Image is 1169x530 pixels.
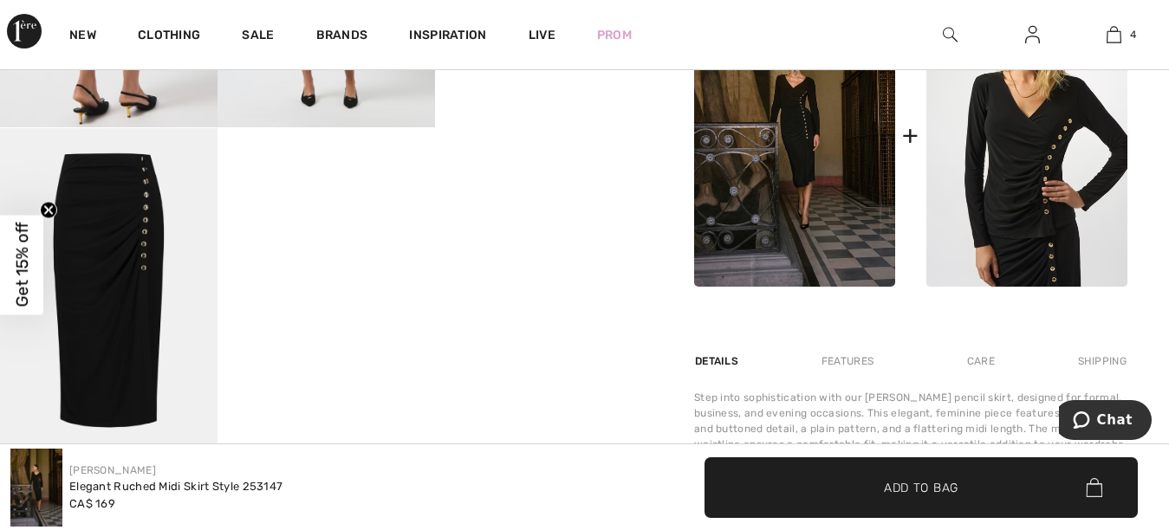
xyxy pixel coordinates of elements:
a: Sign In [1011,24,1054,46]
a: New [69,28,96,46]
div: Step into sophistication with our [PERSON_NAME] pencil skirt, designed for formal, business, and ... [694,390,1127,468]
a: Live [529,26,555,44]
iframe: Opens a widget where you can chat to one of our agents [1059,400,1152,443]
a: Prom [597,26,632,44]
button: Add to Bag [705,457,1138,518]
img: 1ère Avenue [7,14,42,48]
span: Add to Bag [884,478,958,496]
div: Shipping [1074,346,1127,377]
span: 4 [1130,27,1136,42]
button: Close teaser [40,202,57,219]
img: search the website [943,24,958,45]
img: My Info [1025,24,1040,45]
img: Bag.svg [1086,478,1102,497]
a: 4 [1075,24,1154,45]
div: + [902,116,919,155]
div: Care [952,346,1010,377]
span: CA$ 169 [69,497,115,510]
a: [PERSON_NAME] [69,464,156,476]
span: Get 15% off [12,223,32,307]
img: My Bag [1107,24,1121,45]
a: Brands [316,28,368,46]
div: Elegant Ruched Midi Skirt Style 253147 [69,478,283,495]
div: Details [694,346,743,377]
img: Elegant Ruched Midi Skirt Style 253147 [10,449,62,527]
div: Features [807,346,888,377]
a: Sale [242,28,274,46]
a: Clothing [138,28,200,46]
span: Inspiration [409,28,486,46]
